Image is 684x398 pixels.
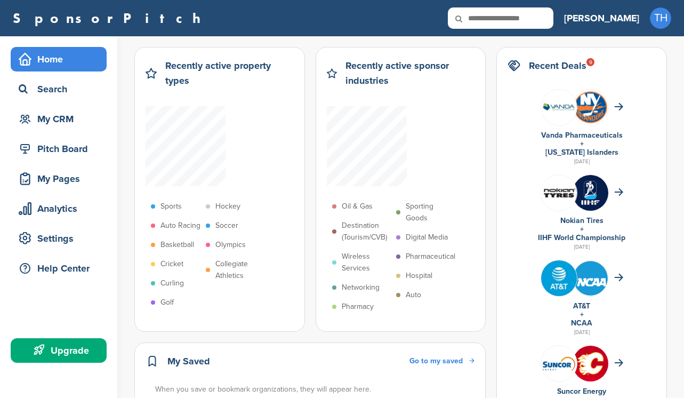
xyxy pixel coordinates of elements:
[342,301,374,313] p: Pharmacy
[406,232,448,243] p: Digital Media
[541,131,623,140] a: Vanda Pharmaceuticals
[16,79,107,99] div: Search
[16,169,107,188] div: My Pages
[406,201,455,224] p: Sporting Goods
[573,175,608,211] img: Zskrbj6 400x400
[160,239,194,251] p: Basketball
[409,355,474,367] a: Go to my saved
[11,338,107,363] a: Upgrade
[580,225,584,234] a: +
[160,297,174,308] p: Golf
[16,139,107,158] div: Pitch Board
[573,260,608,296] img: St3croq2 400x400
[541,260,577,296] img: Tpli2eyp 400x400
[541,355,577,372] img: Data
[545,148,618,157] a: [US_STATE] Islanders
[11,107,107,131] a: My CRM
[580,139,584,148] a: +
[167,354,210,369] h2: My Saved
[564,11,639,26] h3: [PERSON_NAME]
[538,233,625,242] a: IIHF World Championship
[11,47,107,71] a: Home
[406,270,432,282] p: Hospital
[11,137,107,161] a: Pitch Board
[508,328,656,337] div: [DATE]
[342,220,391,243] p: Destination (Tourism/CVB)
[529,58,586,73] h2: Recent Deals
[586,58,594,66] div: 9
[573,346,608,381] img: 5qbfb61w 400x400
[541,90,577,125] img: 8shs2v5q 400x400
[580,310,584,319] a: +
[165,58,293,88] h2: Recently active property types
[406,251,455,262] p: Pharmaceutical
[11,166,107,191] a: My Pages
[342,201,373,212] p: Oil & Gas
[11,77,107,101] a: Search
[11,196,107,221] a: Analytics
[11,226,107,251] a: Settings
[160,277,184,289] p: Curling
[16,341,107,360] div: Upgrade
[160,258,183,270] p: Cricket
[13,11,207,25] a: SponsorPitch
[16,259,107,278] div: Help Center
[215,201,240,212] p: Hockey
[342,282,380,293] p: Networking
[508,157,656,166] div: [DATE]
[571,319,592,328] a: NCAA
[215,220,238,232] p: Soccer
[573,90,608,125] img: Open uri20141112 64162 1syu8aw?1415807642
[160,220,200,232] p: Auto Racing
[345,58,475,88] h2: Recently active sponsor industries
[16,199,107,218] div: Analytics
[541,175,577,211] img: Leqgnoiz 400x400
[409,356,463,365] span: Go to my saved
[215,239,246,251] p: Olympics
[16,50,107,69] div: Home
[564,6,639,30] a: [PERSON_NAME]
[155,384,476,395] div: When you save or bookmark organizations, they will appear here.
[560,216,603,225] a: Nokian Tires
[16,229,107,248] div: Settings
[342,251,391,274] p: Wireless Services
[406,289,421,301] p: Auto
[650,7,671,29] span: TH
[16,109,107,129] div: My CRM
[215,258,264,282] p: Collegiate Athletics
[508,242,656,252] div: [DATE]
[573,301,590,311] a: AT&T
[557,387,606,396] a: Suncor Energy
[11,256,107,281] a: Help Center
[160,201,182,212] p: Sports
